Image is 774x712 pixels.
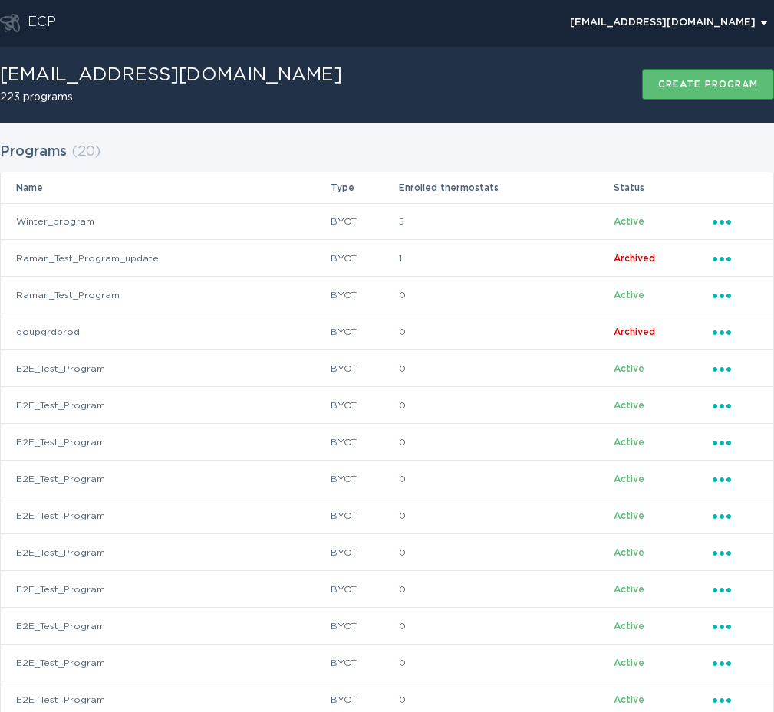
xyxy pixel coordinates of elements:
[1,645,773,681] tr: 6489882eba494660a90323fe2cf4597e
[398,461,613,497] td: 0
[1,240,773,277] tr: fac46fa971a0464688c92a3d4982c215
[563,11,774,34] button: Open user account details
[1,571,330,608] td: E2E_Test_Program
[398,350,613,387] td: 0
[398,240,613,277] td: 1
[614,695,644,704] span: Active
[330,277,398,313] td: BYOT
[713,471,758,487] div: Popover menu
[614,474,644,484] span: Active
[613,172,712,203] th: Status
[71,145,100,159] span: ( 20 )
[330,172,398,203] th: Type
[1,387,773,424] tr: 88d9d85dca734439a6040120243d9201
[1,461,773,497] tr: 694e22766f754bcf99a0ff21ef57cdfe
[1,424,773,461] tr: 500c3ab22e444977ad2d26ae93c22d42
[330,240,398,277] td: BYOT
[1,172,330,203] th: Name
[713,655,758,671] div: Popover menu
[713,581,758,598] div: Popover menu
[713,360,758,377] div: Popover menu
[398,172,613,203] th: Enrolled thermostats
[398,203,613,240] td: 5
[330,497,398,534] td: BYOT
[713,544,758,561] div: Popover menu
[713,507,758,524] div: Popover menu
[614,658,644,668] span: Active
[713,691,758,708] div: Popover menu
[1,387,330,424] td: E2E_Test_Program
[1,350,330,387] td: E2E_Test_Program
[398,277,613,313] td: 0
[658,80,758,89] div: Create program
[330,203,398,240] td: BYOT
[28,14,56,32] div: ECP
[1,350,773,387] tr: 5219a952dcc3459eb5d35c4bf14e85d7
[330,608,398,645] td: BYOT
[642,69,774,100] button: Create program
[1,497,330,534] td: E2E_Test_Program
[713,397,758,414] div: Popover menu
[330,571,398,608] td: BYOT
[614,585,644,594] span: Active
[398,387,613,424] td: 0
[1,497,773,534] tr: 05336f5ee7634e21983133c8a92d1a9b
[713,323,758,340] div: Popover menu
[330,461,398,497] td: BYOT
[398,424,613,461] td: 0
[614,364,644,373] span: Active
[330,387,398,424] td: BYOT
[398,313,613,350] td: 0
[1,203,773,240] tr: 76cec32649f34b0899aebd68b0ab9f00
[614,217,644,226] span: Active
[713,213,758,230] div: Popover menu
[1,277,773,313] tr: 2242c7c1696946c689ff57bfdce732a2
[713,434,758,451] div: Popover menu
[330,350,398,387] td: BYOT
[398,645,613,681] td: 0
[713,287,758,304] div: Popover menu
[563,11,774,34] div: Popover menu
[330,313,398,350] td: BYOT
[713,618,758,635] div: Popover menu
[1,313,773,350] tr: 7472d2d35ada4bdaadf507b46cf45542
[1,172,773,203] tr: Table Headers
[330,645,398,681] td: BYOT
[614,327,655,336] span: Archived
[330,534,398,571] td: BYOT
[398,571,613,608] td: 0
[1,608,330,645] td: E2E_Test_Program
[614,254,655,263] span: Archived
[1,571,773,608] tr: 08fb000f01be48adbdd37050d36e1027
[330,424,398,461] td: BYOT
[1,240,330,277] td: Raman_Test_Program_update
[1,313,330,350] td: goupgrdprod
[614,622,644,631] span: Active
[398,608,613,645] td: 0
[398,497,613,534] td: 0
[1,645,330,681] td: E2E_Test_Program
[1,534,330,571] td: E2E_Test_Program
[614,438,644,447] span: Active
[1,608,773,645] tr: 0c036eca063647cf84276272a649226c
[398,534,613,571] td: 0
[713,250,758,267] div: Popover menu
[570,18,767,28] div: [EMAIL_ADDRESS][DOMAIN_NAME]
[1,461,330,497] td: E2E_Test_Program
[1,203,330,240] td: Winter_program
[614,548,644,557] span: Active
[614,290,644,300] span: Active
[614,511,644,520] span: Active
[614,401,644,410] span: Active
[1,534,773,571] tr: 6dcd1c47c54b4b8bbd6aefa8b0a95965
[1,424,330,461] td: E2E_Test_Program
[1,277,330,313] td: Raman_Test_Program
